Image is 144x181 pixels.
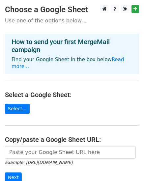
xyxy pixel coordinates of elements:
[5,17,139,24] p: Use one of the options below...
[12,57,124,69] a: Read more...
[5,91,139,99] h4: Select a Google Sheet:
[5,160,72,165] small: Example: [URL][DOMAIN_NAME]
[5,136,139,143] h4: Copy/paste a Google Sheet URL:
[12,38,132,54] h4: How to send your first MergeMail campaign
[5,104,30,114] a: Select...
[5,5,139,14] h3: Choose a Google Sheet
[12,56,132,70] p: Find your Google Sheet in the box below
[5,146,136,159] input: Paste your Google Sheet URL here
